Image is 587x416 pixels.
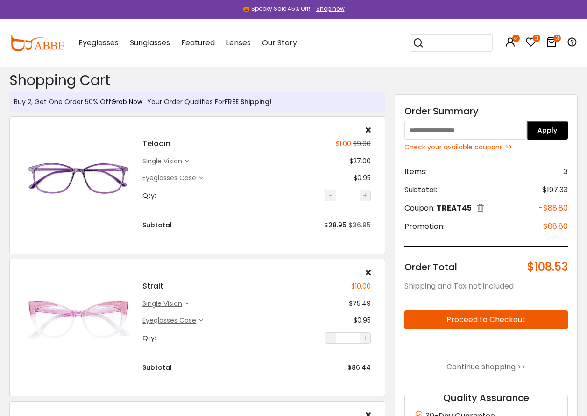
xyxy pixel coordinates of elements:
[542,184,568,196] span: $197.33
[142,220,172,230] div: Subtotal
[533,35,540,42] i: 3
[142,363,172,373] div: Subtotal
[404,104,568,118] div: Order Summary
[354,173,371,183] div: $0.95
[142,281,163,292] h4: Strait
[404,142,568,152] div: Check your available coupons >>
[564,166,568,177] span: 3
[316,5,345,13] div: Shop now
[351,282,371,291] div: $10.00
[142,97,271,107] div: Your Order Qualifies For !
[226,37,251,48] span: Lenses
[142,299,185,309] div: single vision
[404,221,445,232] span: Promotion:
[525,38,537,49] a: 3
[14,97,142,107] div: Buy 2, Get One Order 50% Off
[348,220,371,230] div: $36.95
[527,261,568,274] span: $108.53
[446,361,526,372] a: Continue shopping >>
[142,333,156,343] div: Qty:
[142,173,199,183] div: Eyeglasses Case
[336,139,351,149] div: $1.00
[349,299,371,309] div: $75.49
[404,261,457,274] span: Order Total
[404,281,568,292] div: Shipping and Tax not included
[262,37,297,48] span: Our Story
[130,37,170,48] span: Sunglasses
[539,221,568,232] span: -$88.80
[354,316,371,325] div: $0.95
[438,391,534,404] span: Quality Assurance
[9,72,385,89] h2: Shopping Cart
[437,203,472,213] span: TREAT45
[404,203,484,214] div: Coupon:
[24,151,133,205] img: Teloain
[24,293,133,348] img: Strait
[553,35,561,42] i: 3
[142,316,199,325] div: Eyeglasses Case
[351,139,371,149] div: $9.00
[347,363,371,373] div: $86.44
[243,5,310,13] div: 🎃 Spooky Sale 45% Off!
[404,337,568,353] iframe: PayPal
[142,138,170,149] h4: Teloain
[404,166,427,177] span: Items:
[527,121,568,140] button: Apply
[78,37,119,48] span: Eyeglasses
[111,97,142,106] a: Grab Now
[539,203,568,214] span: -$88.80
[142,156,185,166] div: single vision
[349,156,371,166] div: $27.00
[142,191,156,201] div: Qty:
[324,220,347,230] div: $28.95
[546,38,557,49] a: 3
[181,37,215,48] span: Featured
[404,184,437,196] span: Subtotal:
[311,5,345,13] a: Shop now
[9,35,64,51] img: abbeglasses.com
[404,310,568,329] button: Proceed to Checkout
[225,97,269,106] span: FREE Shipping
